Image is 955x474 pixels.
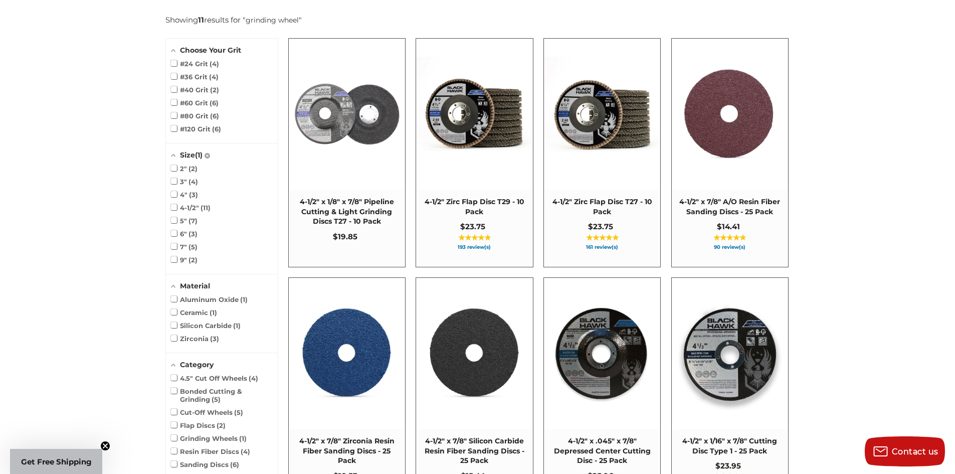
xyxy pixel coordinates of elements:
[294,436,400,466] span: 4-1/2" x 7/8" Zirconia Resin Fiber Sanding Discs - 25 Pack
[180,360,214,369] span: Category
[289,39,405,267] a: 4-1/2" x 1/8" x 7/8" Pipeline Cutting & Light Grinding Discs T27 - 10 Pack
[180,46,241,55] span: Choose Your Grit
[416,39,532,267] a: 4-1/2" Zirc Flap Disc T29 - 10 Pack
[233,322,241,330] span: 1
[212,395,221,403] span: 5
[188,243,198,251] span: 5
[210,335,219,343] span: 3
[171,447,251,455] span: Resin Fiber Discs
[249,374,258,382] span: 4
[421,436,527,466] span: 4-1/2" x 7/8" Silicon Carbide Resin Fiber Sanding Discs - 25 Pack
[201,204,211,212] span: 11
[210,86,219,94] span: 2
[165,15,302,25] div: Showing results for " "
[294,197,400,227] span: 4-1/2" x 1/8" x 7/8" Pipeline Cutting & Light Grinding Discs T27 - 10 Pack
[210,308,217,317] span: 1
[171,230,198,238] span: 6"
[171,73,219,81] span: #36 Grit
[188,178,198,186] span: 4
[171,217,198,225] span: 5"
[460,222,485,231] span: $23.75
[588,222,613,231] span: $23.75
[677,245,783,250] span: 90 review(s)
[171,178,199,186] span: 3"
[171,387,273,403] span: Bonded Cutting & Grinding
[188,230,198,238] span: 3
[210,99,219,107] span: 6
[717,222,740,231] span: $14.41
[198,15,204,25] b: 11
[586,234,619,242] span: ★★★★★
[421,197,527,217] span: 4-1/2" Zirc Flap Disc T29 - 10 Pack
[171,374,259,382] span: 4.5" Cut Off Wheels
[421,245,527,250] span: 193 review(s)
[458,234,491,242] span: ★★★★★
[240,295,248,303] span: 1
[713,234,746,242] span: ★★★★★
[171,165,198,173] span: 2"
[333,232,357,241] span: $19.85
[549,245,655,250] span: 161 review(s)
[212,125,221,133] span: 6
[672,296,788,411] img: 4-1/2" x 1/16" x 7/8" Cutting Disc Type 1 - 25 Pack
[672,39,788,267] a: 4-1/2" x 7/8" A/O Resin Fiber Sanding Discs - 25 Pack
[171,86,220,94] span: #40 Grit
[549,197,655,217] span: 4-1/2" Zirc Flap Disc T27 - 10 Pack
[171,99,219,107] span: #60 Grit
[234,408,243,416] span: 5
[677,436,783,456] span: 4-1/2" x 1/16" x 7/8" Cutting Disc Type 1 - 25 Pack
[171,295,248,303] span: Aluminum Oxide
[171,60,220,68] span: #24 Grit
[549,436,655,466] span: 4-1/2" x .045" x 7/8" Depressed Center Cutting Disc - 25 Pack
[171,421,226,429] span: Flap Discs
[544,39,660,267] a: 4-1/2" Zirc Flap Disc T27 - 10 Pack
[171,204,211,212] span: 4-1/2"
[230,460,239,468] span: 6
[171,256,198,264] span: 9"
[171,460,240,468] span: Sanding Discs
[865,436,945,466] button: Contact us
[210,60,219,68] span: 4
[239,434,247,442] span: 1
[544,296,660,411] img: 4-1/2" x 3/64" x 7/8" Depressed Center Type 27 Cut Off Wheel
[205,150,210,160] a: Reset: Size
[21,457,92,466] span: Get Free Shipping
[417,57,532,172] img: 4.5" Black Hawk Zirconia Flap Disc 10 Pack
[189,191,198,199] span: 3
[246,16,299,25] a: grinding wheel
[100,441,110,451] button: Close teaser
[544,57,660,172] img: Black Hawk 4-1/2" x 7/8" Flap Disc Type 27 - 10 Pack
[677,197,783,217] span: 4-1/2" x 7/8" A/O Resin Fiber Sanding Discs - 25 Pack
[715,461,741,470] span: $23.95
[171,335,220,343] span: Zirconia
[195,150,203,160] span: 1
[180,150,210,160] span: Size
[210,112,219,120] span: 6
[10,449,102,474] div: Get Free ShippingClose teaser
[180,281,210,290] span: Material
[171,308,218,317] span: Ceramic
[171,322,241,330] span: Silicon Carbide
[171,243,198,251] span: 7"
[289,296,405,411] img: 4-1/2" zirc resin fiber disc
[171,112,220,120] span: #80 Grit
[171,434,247,442] span: Grinding Wheels
[209,73,219,81] span: 4
[188,165,198,173] span: 2
[171,191,199,199] span: 4"
[171,408,244,416] span: Cut-Off Wheels
[188,256,198,264] span: 2
[289,57,405,172] img: View of Black Hawk's 4 1/2 inch T27 pipeline disc, showing both front and back of the grinding wh...
[171,125,222,133] span: #120 Grit
[188,217,198,225] span: 7
[892,447,938,456] span: Contact us
[217,421,226,429] span: 2
[241,447,250,455] span: 4
[672,58,788,172] img: 4.5 inch resin fiber disc
[417,296,532,411] img: 4.5 Inch Silicon Carbide Resin Fiber Discs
